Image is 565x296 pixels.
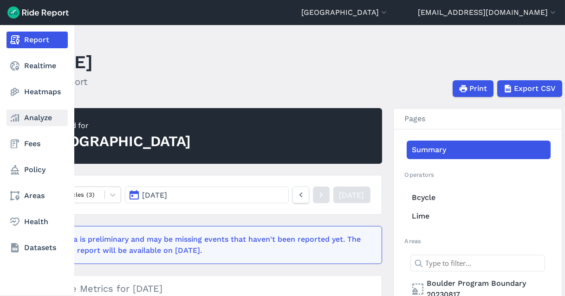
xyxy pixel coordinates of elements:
a: Report [6,32,68,48]
div: Prepared for [44,120,191,131]
a: Bcycle [407,188,551,207]
input: Type to filter... [410,255,545,271]
a: Policy [6,161,68,178]
a: Summary [407,141,551,159]
a: Datasets [6,239,68,256]
button: [EMAIL_ADDRESS][DOMAIN_NAME] [418,7,558,18]
h3: Pages [394,109,562,129]
button: [DATE] [125,187,288,203]
span: Export CSV [514,83,556,94]
span: [DATE] [142,191,167,199]
img: Ride Report [7,6,69,19]
button: Export CSV [497,80,562,97]
div: [GEOGRAPHIC_DATA] [44,131,191,152]
button: Print [453,80,494,97]
a: [DATE] [333,187,370,203]
a: Lime [407,207,551,225]
a: Health [6,213,68,230]
button: [GEOGRAPHIC_DATA] [301,7,389,18]
a: Heatmaps [6,84,68,100]
span: Print [470,83,487,94]
h2: Areas [405,237,551,245]
a: Realtime [6,58,68,74]
a: Areas [6,187,68,204]
a: Fees [6,135,68,152]
div: This data is preliminary and may be missing events that haven't been reported yet. The finalized ... [45,234,365,256]
a: Analyze [6,109,68,126]
h2: Operators [405,170,551,179]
